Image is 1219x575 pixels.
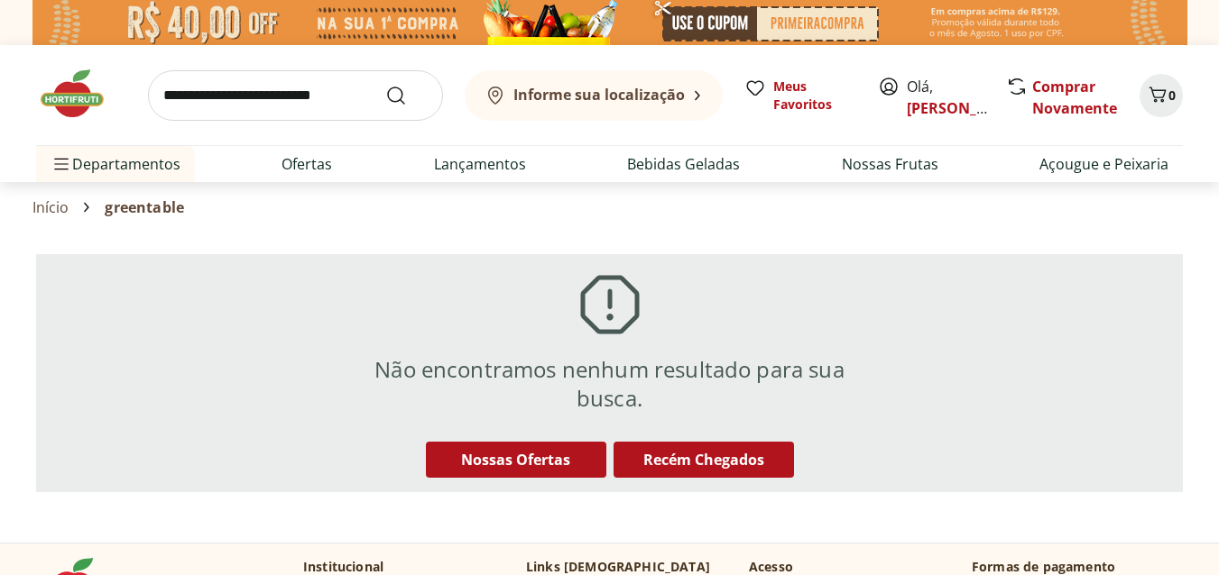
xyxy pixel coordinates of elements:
[1039,153,1168,175] a: Açougue e Peixaria
[773,78,856,114] span: Meus Favoritos
[1032,77,1117,118] a: Comprar Novamente
[105,199,184,215] span: greentable
[32,199,69,215] a: Início
[614,442,794,478] button: Recém Chegados
[148,70,443,121] input: search
[842,153,938,175] a: Nossas Frutas
[352,355,867,413] h2: Não encontramos nenhum resultado para sua busca.
[36,67,126,121] img: Hortifruti
[426,442,606,478] button: Nossas Ofertas
[461,450,570,470] span: Nossas Ofertas
[282,153,332,175] a: Ofertas
[465,70,723,121] button: Informe sua localização
[907,98,1024,118] a: [PERSON_NAME]
[643,450,764,470] span: Recém Chegados
[51,142,72,186] button: Menu
[385,85,429,106] button: Submit Search
[1168,87,1176,104] span: 0
[744,78,856,114] a: Meus Favoritos
[907,76,987,119] span: Olá,
[434,153,526,175] a: Lançamentos
[1140,74,1183,117] button: Carrinho
[513,85,685,105] b: Informe sua localização
[627,153,740,175] a: Bebidas Geladas
[51,142,180,186] span: Departamentos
